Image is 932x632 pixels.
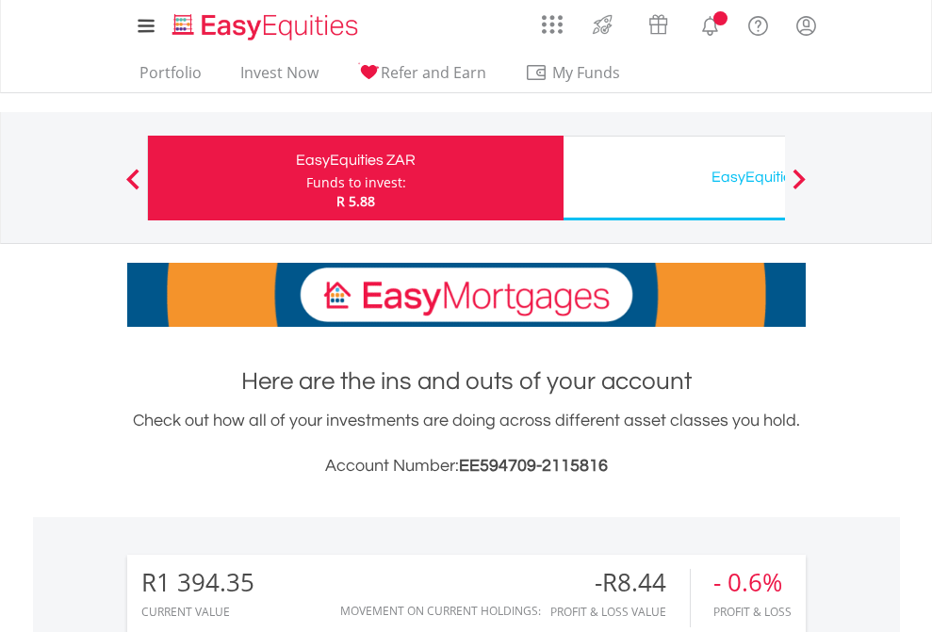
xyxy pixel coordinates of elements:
div: Check out how all of your investments are doing across different asset classes you hold. [127,408,806,479]
div: CURRENT VALUE [141,606,254,618]
a: FAQ's and Support [734,5,782,42]
img: EasyMortage Promotion Banner [127,263,806,327]
div: Funds to invest: [306,173,406,192]
h3: Account Number: [127,453,806,479]
div: - 0.6% [713,569,792,596]
a: Invest Now [233,63,326,92]
span: EE594709-2115816 [459,457,608,475]
img: EasyEquities_Logo.png [169,11,366,42]
span: My Funds [525,60,648,85]
h1: Here are the ins and outs of your account [127,365,806,398]
a: Vouchers [630,5,686,40]
a: Portfolio [132,63,209,92]
a: My Profile [782,5,830,46]
div: Profit & Loss Value [550,606,690,618]
a: AppsGrid [530,5,575,35]
div: -R8.44 [550,569,690,596]
img: grid-menu-icon.svg [542,14,563,35]
div: EasyEquities ZAR [159,147,552,173]
div: R1 394.35 [141,569,254,596]
div: Movement on Current Holdings: [340,605,541,617]
button: Next [780,178,818,197]
a: Notifications [686,5,734,42]
a: Refer and Earn [350,63,494,92]
img: thrive-v2.svg [587,9,618,40]
div: Profit & Loss [713,606,792,618]
img: vouchers-v2.svg [643,9,674,40]
a: Home page [165,5,366,42]
span: Refer and Earn [381,62,486,83]
button: Previous [114,178,152,197]
span: R 5.88 [336,192,375,210]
